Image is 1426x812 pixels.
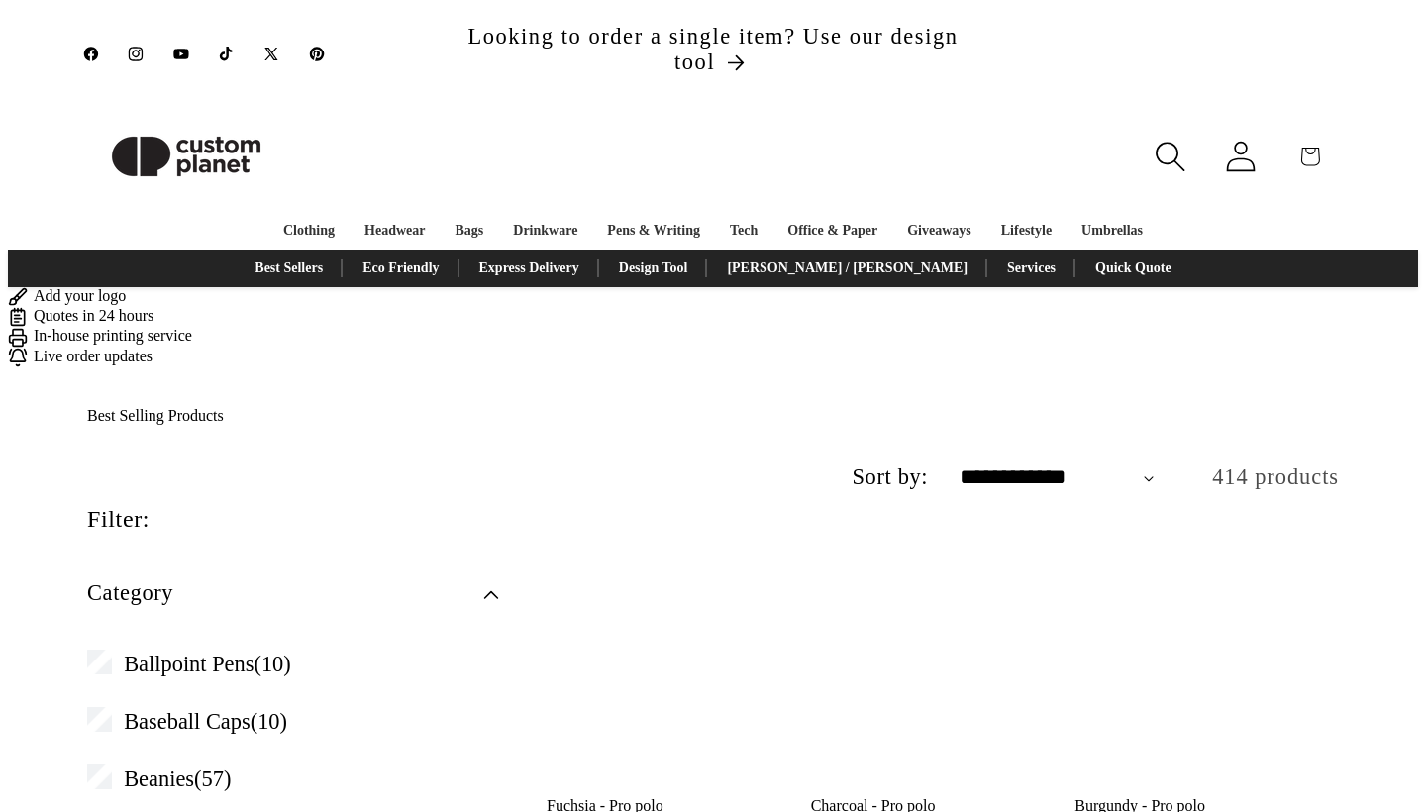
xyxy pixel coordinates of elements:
a: Looking to order a single item? Use our design tool [462,8,964,100]
a: Services [997,255,1066,281]
span: (10) [124,709,287,735]
span: Category [87,580,173,605]
a: Office & Paper [787,218,877,244]
a: Clothing [283,218,335,244]
a: Headwear [364,218,425,244]
span: Baseball Caps [124,709,250,734]
h1: Best Selling Products [87,407,1339,425]
a: Quick Quote [1085,255,1181,281]
summary: Category (0 selected) [87,557,499,630]
a: Bags [455,218,483,244]
img: Order Updates Icon [8,307,28,327]
div: In-house printing service [8,327,1418,347]
a: Pens & Writing [607,218,700,244]
a: Lifestyle [1001,218,1052,244]
a: Umbrellas [1081,218,1143,244]
img: In-house printing [8,328,28,348]
div: Quotes in 24 hours [8,307,1418,327]
span: Beanies [124,766,194,791]
div: Live order updates [8,348,1418,367]
a: Express Delivery [469,255,589,281]
a: Custom Planet [75,100,297,213]
label: Sort by: [853,464,929,489]
a: Drinkware [513,218,577,244]
img: Order updates [8,348,28,367]
h2: Filter: [87,506,150,533]
span: 414 products [1212,464,1339,489]
img: Custom Planet [87,112,285,201]
img: Brush Icon [8,287,28,307]
div: Announcement [462,8,964,100]
a: Design Tool [609,255,698,281]
a: Tech [730,218,758,244]
a: Best Sellers [245,255,333,281]
a: Giveaways [907,218,971,244]
summary: Search [1136,122,1205,191]
span: (10) [124,652,291,677]
span: (57) [124,766,231,792]
a: Eco Friendly [353,255,449,281]
div: Add your logo [8,287,1418,307]
span: Looking to order a single item? Use our design tool [467,24,958,74]
span: Ballpoint Pens [124,652,254,676]
a: [PERSON_NAME] / [PERSON_NAME] [717,255,977,281]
